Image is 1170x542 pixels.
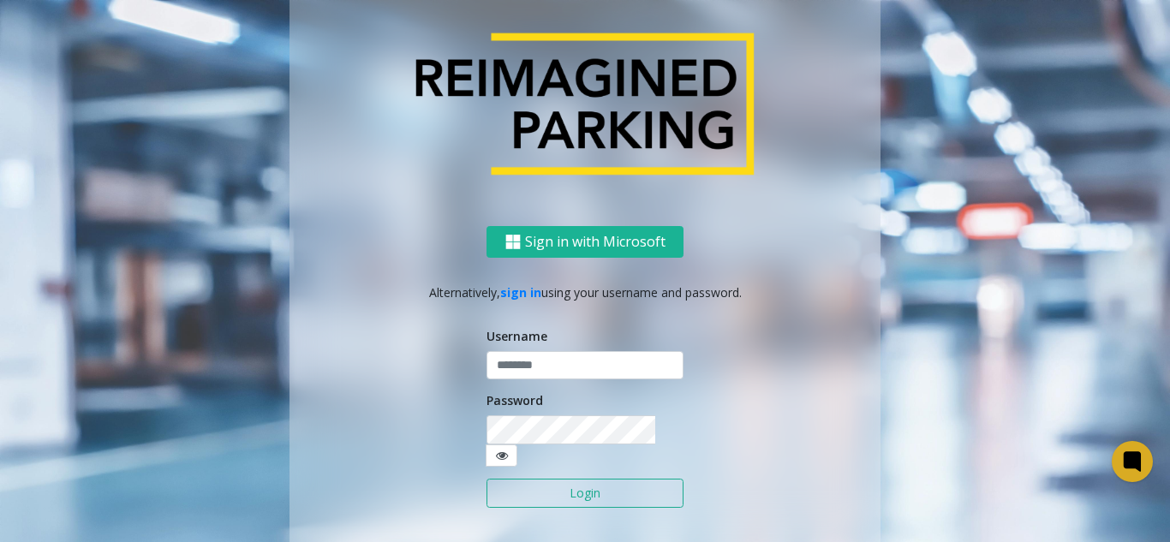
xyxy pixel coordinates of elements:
[487,327,547,345] label: Username
[487,391,543,409] label: Password
[500,284,541,301] a: sign in
[487,479,683,508] button: Login
[487,226,683,258] button: Sign in with Microsoft
[307,283,863,301] p: Alternatively, using your username and password.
